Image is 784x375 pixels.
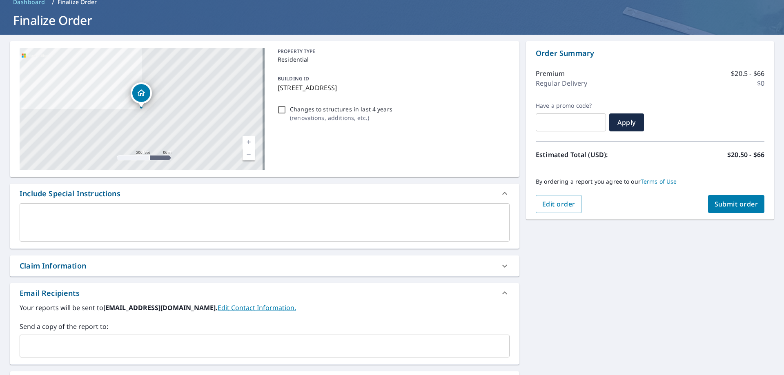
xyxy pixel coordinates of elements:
[715,200,758,209] span: Submit order
[278,83,506,93] p: [STREET_ADDRESS]
[542,200,575,209] span: Edit order
[536,102,606,109] label: Have a promo code?
[536,78,587,88] p: Regular Delivery
[10,255,519,276] div: Claim Information
[20,303,510,313] label: Your reports will be sent to
[731,69,764,78] p: $20.5 - $66
[10,283,519,303] div: Email Recipients
[20,188,120,199] div: Include Special Instructions
[641,178,677,185] a: Terms of Use
[10,184,519,203] div: Include Special Instructions
[243,148,255,160] a: Current Level 17, Zoom Out
[278,55,506,64] p: Residential
[536,48,764,59] p: Order Summary
[278,75,309,82] p: BUILDING ID
[131,82,152,108] div: Dropped pin, building 1, Residential property, 22285 N May Ave Edmond, OK 73025
[727,150,764,160] p: $20.50 - $66
[536,69,565,78] p: Premium
[103,303,218,312] b: [EMAIL_ADDRESS][DOMAIN_NAME].
[20,260,86,271] div: Claim Information
[609,113,644,131] button: Apply
[757,78,764,88] p: $0
[10,12,774,29] h1: Finalize Order
[243,136,255,148] a: Current Level 17, Zoom In
[20,288,80,299] div: Email Recipients
[278,48,506,55] p: PROPERTY TYPE
[218,303,296,312] a: EditContactInfo
[536,150,650,160] p: Estimated Total (USD):
[536,178,764,185] p: By ordering a report you agree to our
[290,105,392,113] p: Changes to structures in last 4 years
[536,195,582,213] button: Edit order
[708,195,765,213] button: Submit order
[20,322,510,331] label: Send a copy of the report to:
[616,118,637,127] span: Apply
[290,113,392,122] p: ( renovations, additions, etc. )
